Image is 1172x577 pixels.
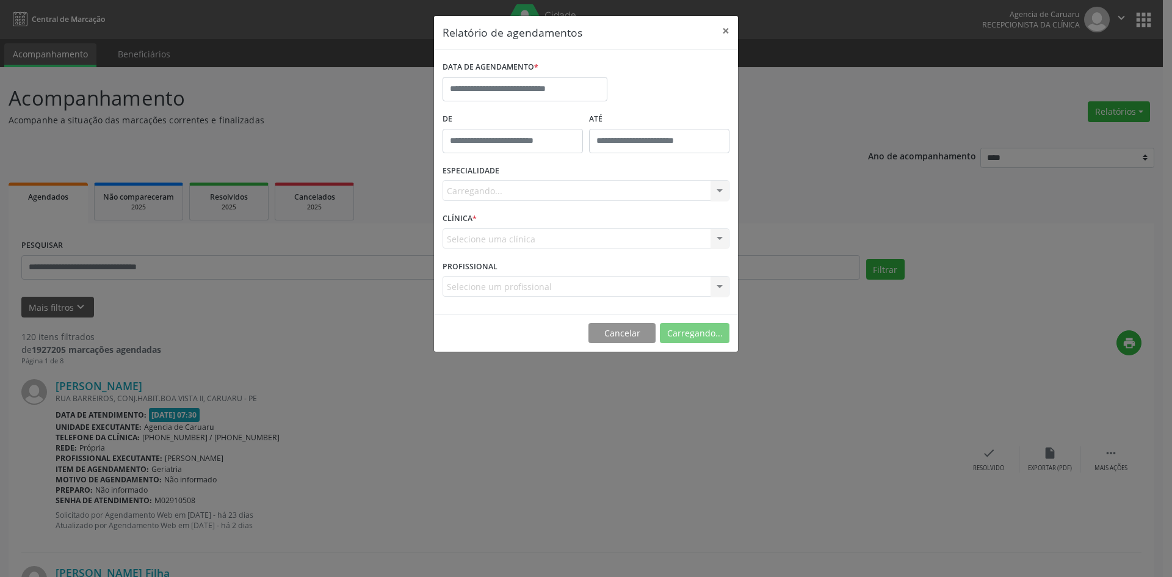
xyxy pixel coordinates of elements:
label: PROFISSIONAL [443,257,497,276]
label: ATÉ [589,110,729,129]
button: Carregando... [660,323,729,344]
label: De [443,110,583,129]
label: ESPECIALIDADE [443,162,499,181]
label: DATA DE AGENDAMENTO [443,58,538,77]
button: Close [714,16,738,46]
h5: Relatório de agendamentos [443,24,582,40]
button: Cancelar [588,323,656,344]
label: CLÍNICA [443,209,477,228]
